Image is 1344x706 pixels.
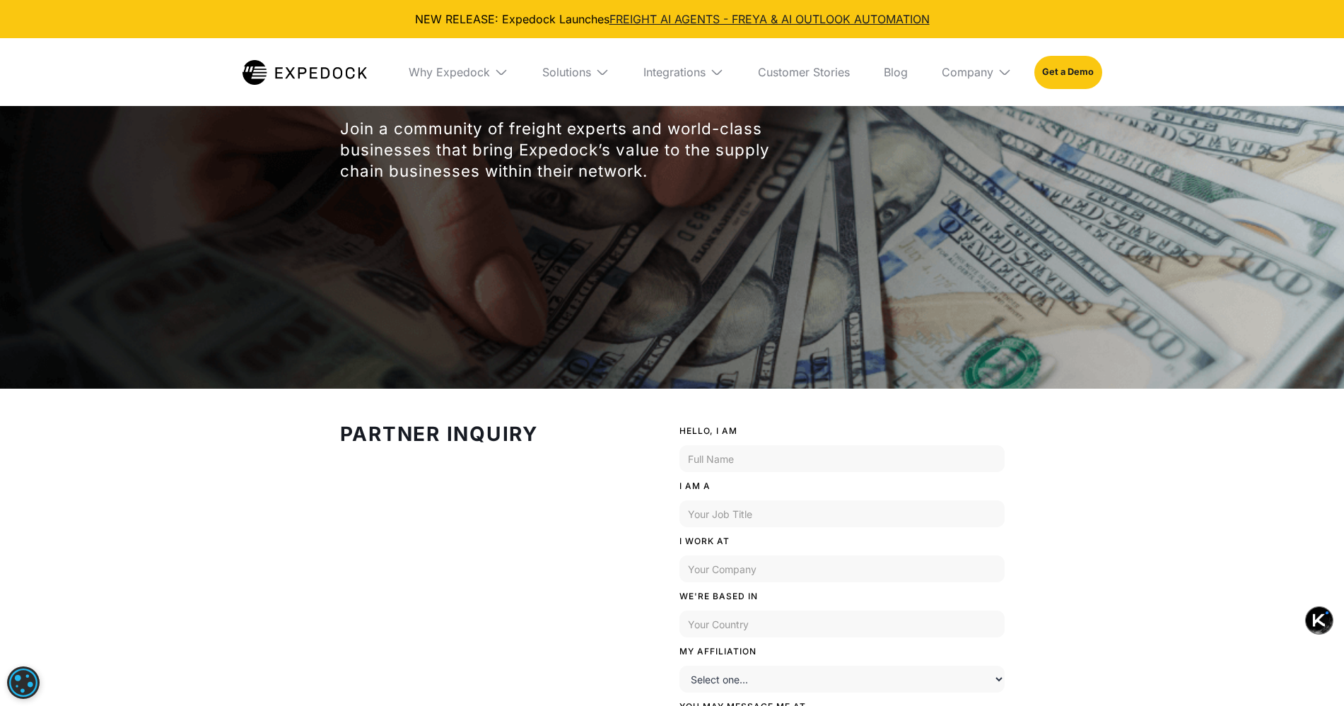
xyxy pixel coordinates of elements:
label: I WORK AT [679,534,1005,548]
iframe: Chat Widget [1027,138,1344,706]
input: Your Job Title [679,500,1005,527]
a: Get a Demo [1034,56,1102,88]
strong: Partner Inquiry [340,422,538,446]
div: Integrations [643,65,706,79]
a: Customer Stories [747,38,861,106]
div: Company [930,38,1023,106]
a: FREIGHT AI AGENTS - FREYA & AI OUTLOOK AUTOMATION [609,12,930,26]
label: MY AFFILIATION [679,645,1005,659]
div: Why Expedock [409,65,490,79]
label: I AM A [679,479,1005,493]
input: Your Company [679,555,1005,582]
div: Company [942,65,993,79]
div: Solutions [531,38,621,106]
input: Full Name [679,445,1005,472]
a: Blog [872,38,919,106]
div: Solutions [542,65,591,79]
div: NEW RELEASE: Expedock Launches [11,11,1333,27]
div: Integrations [632,38,735,106]
input: Your Country [679,611,1005,637]
label: WE'RE BASED IN [679,589,1005,604]
label: HELLO, I AM [679,424,1005,438]
div: Why Expedock [397,38,520,106]
p: Join a community of freight experts and world-class businesses that bring Expedock’s value to the... [340,118,818,182]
